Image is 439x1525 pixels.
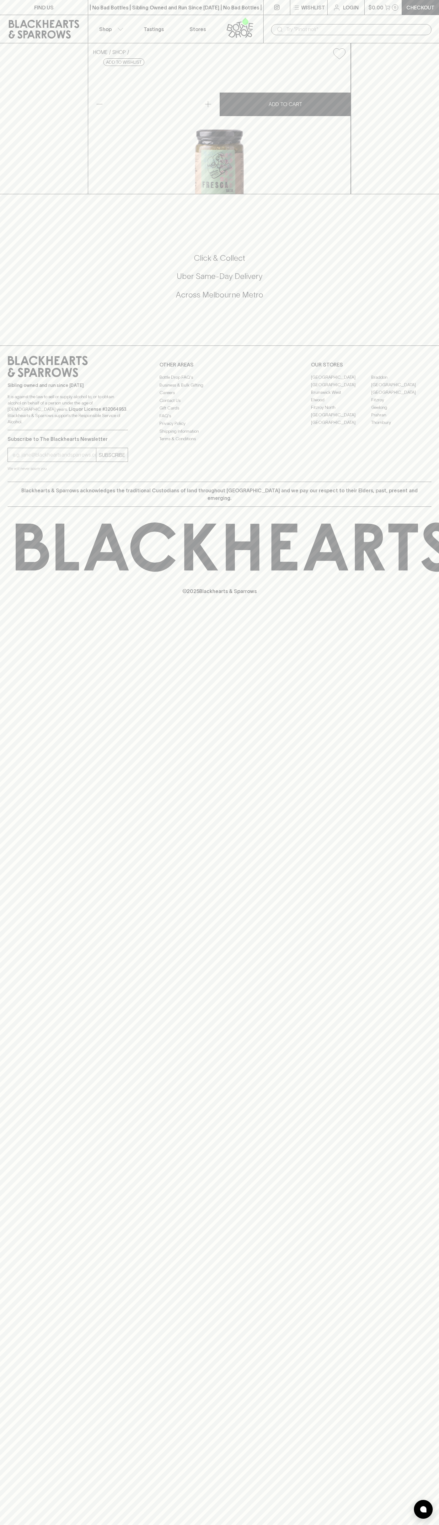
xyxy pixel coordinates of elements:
a: [GEOGRAPHIC_DATA] [371,381,431,388]
a: Stores [176,15,220,43]
p: OUR STORES [311,361,431,368]
p: Tastings [144,25,164,33]
a: Shipping Information [159,427,280,435]
a: Careers [159,389,280,397]
strong: Liquor License #32064953 [69,407,126,412]
img: bubble-icon [420,1506,426,1512]
input: Try "Pinot noir" [286,24,426,35]
a: Business & Bulk Gifting [159,381,280,389]
p: Shop [99,25,112,33]
button: ADD TO CART [220,93,351,116]
p: Wishlist [301,4,325,11]
a: FAQ's [159,412,280,420]
h5: Across Melbourne Metro [8,290,431,300]
a: Braddon [371,373,431,381]
a: Bottle Drop FAQ's [159,374,280,381]
a: SHOP [112,49,126,55]
h5: Uber Same-Day Delivery [8,271,431,281]
a: Elwood [311,396,371,404]
a: Geelong [371,404,431,411]
p: Blackhearts & Sparrows acknowledges the traditional Custodians of land throughout [GEOGRAPHIC_DAT... [12,487,427,502]
a: [GEOGRAPHIC_DATA] [311,381,371,388]
a: [GEOGRAPHIC_DATA] [311,411,371,419]
h5: Click & Collect [8,253,431,263]
a: [GEOGRAPHIC_DATA] [311,419,371,426]
p: Login [343,4,359,11]
p: ADD TO CART [269,100,302,108]
a: Fitzroy North [311,404,371,411]
p: 0 [394,6,396,9]
button: Add to wishlist [103,58,144,66]
a: Gift Cards [159,404,280,412]
a: Contact Us [159,397,280,404]
p: Checkout [406,4,435,11]
p: $0.00 [368,4,383,11]
p: FIND US [34,4,54,11]
a: Prahran [371,411,431,419]
a: Brunswick West [311,388,371,396]
a: Privacy Policy [159,420,280,427]
a: Tastings [132,15,176,43]
div: Call to action block [8,228,431,333]
a: Fitzroy [371,396,431,404]
img: 27468.png [88,64,351,194]
p: Subscribe to The Blackhearts Newsletter [8,435,128,443]
p: It is against the law to sell or supply alcohol to, or to obtain alcohol on behalf of a person un... [8,393,128,425]
p: SUBSCRIBE [99,451,125,459]
button: Add to wishlist [331,46,348,62]
p: We will never spam you [8,465,128,472]
a: HOME [93,49,108,55]
a: Terms & Conditions [159,435,280,443]
input: e.g. jane@blackheartsandsparrows.com.au [13,450,96,460]
p: Stores [190,25,206,33]
button: SUBSCRIBE [96,448,128,462]
button: Shop [88,15,132,43]
p: Sibling owned and run since [DATE] [8,382,128,388]
p: OTHER AREAS [159,361,280,368]
a: [GEOGRAPHIC_DATA] [311,373,371,381]
a: [GEOGRAPHIC_DATA] [371,388,431,396]
a: Thornbury [371,419,431,426]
